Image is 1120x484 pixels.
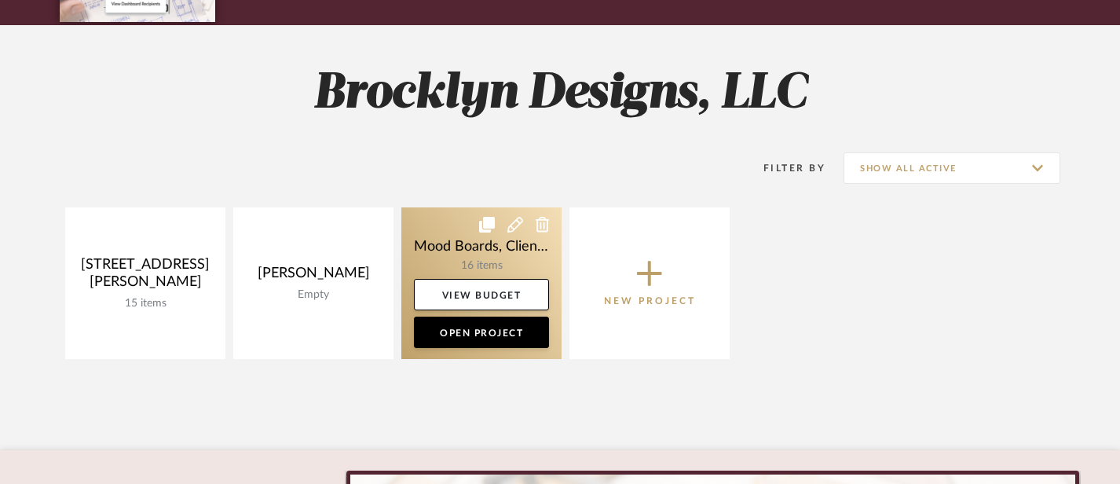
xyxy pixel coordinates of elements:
[246,265,381,288] div: [PERSON_NAME]
[246,288,381,302] div: Empty
[743,160,825,176] div: Filter By
[78,297,213,310] div: 15 items
[604,293,696,309] p: New Project
[414,317,549,348] a: Open Project
[414,279,549,310] a: View Budget
[569,207,730,359] button: New Project
[78,256,213,297] div: [STREET_ADDRESS][PERSON_NAME]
